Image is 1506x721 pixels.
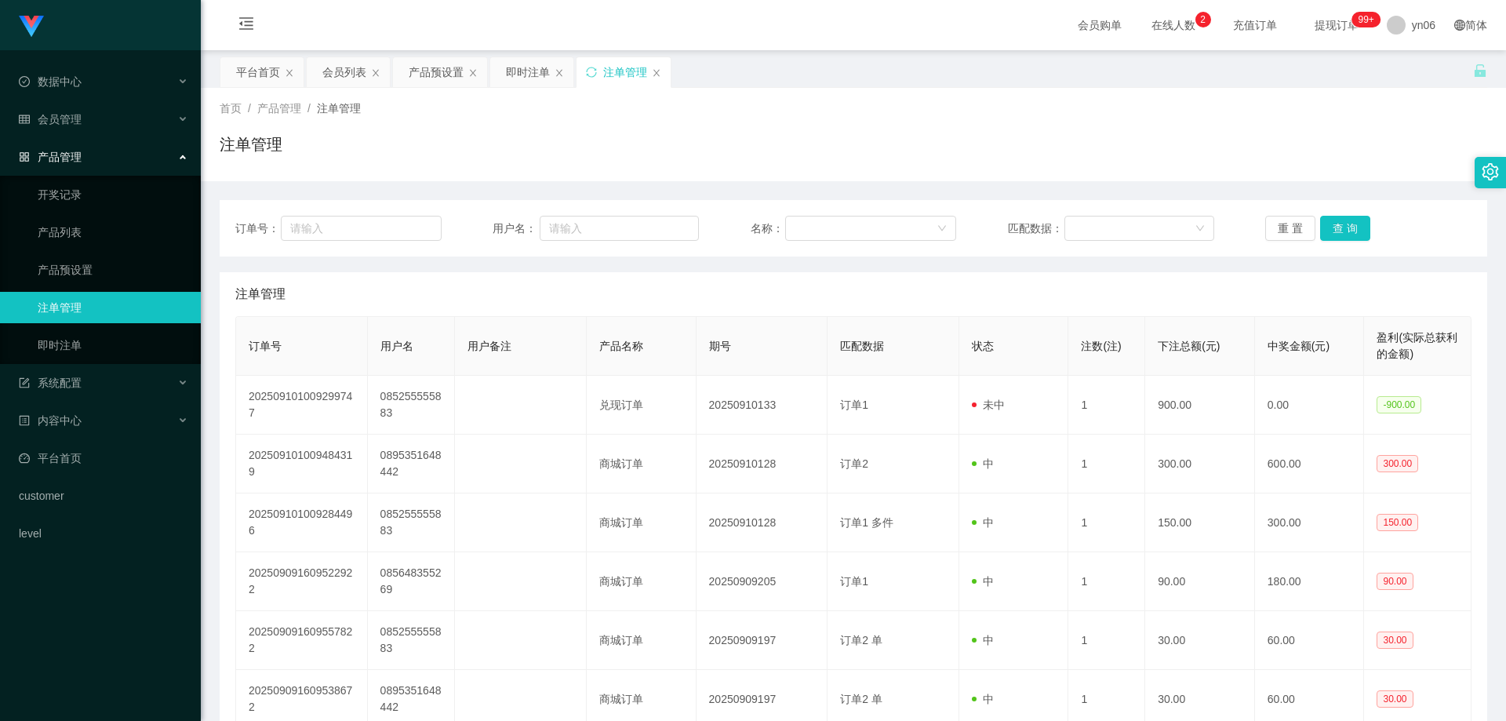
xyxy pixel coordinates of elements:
span: 订单2 单 [840,693,882,705]
td: 202509101009484319 [236,435,368,493]
td: 1 [1068,552,1145,611]
td: 202509101009284496 [236,493,368,552]
div: 产品预设置 [409,57,464,87]
td: 1 [1068,493,1145,552]
i: 图标: sync [586,67,597,78]
a: customer [19,480,188,512]
i: 图标: close [371,68,380,78]
span: 状态 [972,340,994,352]
td: 202509091609557822 [236,611,368,670]
span: 期号 [709,340,731,352]
td: 085255555883 [368,493,456,552]
i: 图标: form [19,377,30,388]
span: 30.00 [1377,690,1413,708]
td: 20250910128 [697,493,828,552]
i: 图标: close [285,68,294,78]
span: 产品名称 [599,340,643,352]
span: 首页 [220,102,242,115]
input: 请输入 [540,216,699,241]
h1: 注单管理 [220,133,282,156]
span: 订单号： [235,220,281,237]
div: 即时注单 [506,57,550,87]
span: 中 [972,693,994,705]
td: 20250909197 [697,611,828,670]
span: / [307,102,311,115]
a: 开奖记录 [38,179,188,210]
span: 产品管理 [19,151,82,163]
span: 订单号 [249,340,282,352]
td: 180.00 [1255,552,1365,611]
i: 图标: down [1195,224,1205,235]
i: 图标: global [1454,20,1465,31]
td: 085255555883 [368,611,456,670]
span: 匹配数据 [840,340,884,352]
i: 图标: profile [19,415,30,426]
span: 30.00 [1377,632,1413,649]
button: 重 置 [1265,216,1315,241]
td: 0.00 [1255,376,1365,435]
img: logo.9652507e.png [19,16,44,38]
td: 20250909205 [697,552,828,611]
i: 图标: down [937,224,947,235]
td: 300.00 [1255,493,1365,552]
td: 600.00 [1255,435,1365,493]
a: 产品列表 [38,217,188,248]
td: 20250910128 [697,435,828,493]
span: 订单1 [840,575,868,588]
td: 202509091609522922 [236,552,368,611]
span: 提现订单 [1307,20,1366,31]
span: 订单1 [840,399,868,411]
i: 图标: menu-fold [220,1,273,51]
span: 会员管理 [19,113,82,126]
span: 充值订单 [1225,20,1285,31]
span: 90.00 [1377,573,1413,590]
i: 图标: unlock [1473,64,1487,78]
td: 商城订单 [587,611,697,670]
span: 300.00 [1377,455,1418,472]
td: 0895351648442 [368,435,456,493]
td: 30.00 [1145,611,1255,670]
td: 兑现订单 [587,376,697,435]
span: 中 [972,575,994,588]
span: 用户名： [493,220,540,237]
td: 202509101009299747 [236,376,368,435]
a: 图标: dashboard平台首页 [19,442,188,474]
i: 图标: table [19,114,30,125]
a: 产品预设置 [38,254,188,286]
td: 085255555883 [368,376,456,435]
i: 图标: close [468,68,478,78]
td: 60.00 [1255,611,1365,670]
span: 在线人数 [1144,20,1203,31]
span: 注单管理 [317,102,361,115]
i: 图标: appstore-o [19,151,30,162]
span: 用户备注 [467,340,511,352]
td: 085648355269 [368,552,456,611]
span: 中 [972,634,994,646]
span: 产品管理 [257,102,301,115]
span: 中 [972,516,994,529]
span: 订单1 多件 [840,516,893,529]
span: 匹配数据： [1008,220,1064,237]
i: 图标: close [555,68,564,78]
div: 注单管理 [603,57,647,87]
span: 中奖金额(元) [1268,340,1330,352]
span: 订单2 单 [840,634,882,646]
a: 即时注单 [38,330,188,361]
span: 注数(注) [1081,340,1121,352]
span: 内容中心 [19,414,82,427]
i: 图标: close [652,68,661,78]
td: 150.00 [1145,493,1255,552]
a: 注单管理 [38,292,188,323]
td: 300.00 [1145,435,1255,493]
td: 1 [1068,611,1145,670]
i: 图标: setting [1482,163,1499,180]
td: 20250910133 [697,376,828,435]
sup: 277 [1351,12,1380,27]
div: 会员列表 [322,57,366,87]
span: 订单2 [840,457,868,470]
span: 用户名 [380,340,413,352]
td: 商城订单 [587,552,697,611]
input: 请输入 [281,216,441,241]
td: 1 [1068,435,1145,493]
a: level [19,518,188,549]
